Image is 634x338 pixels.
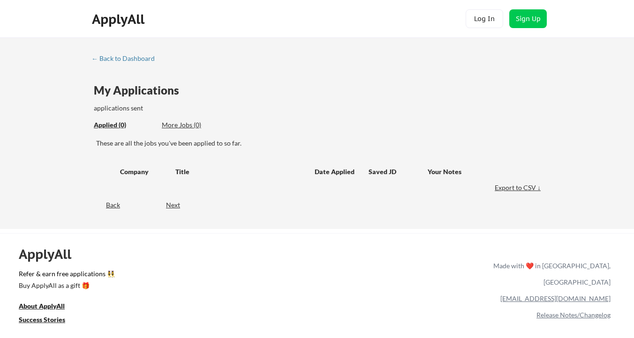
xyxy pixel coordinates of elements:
div: Buy ApplyAll as a gift 🎁 [19,282,113,289]
u: About ApplyAll [19,302,65,310]
div: applications sent [94,103,275,113]
div: These are all the jobs you've been applied to so far. [94,120,155,130]
div: My Applications [94,85,187,96]
div: Date Applied [315,167,356,176]
div: Next [166,200,191,210]
a: Release Notes/Changelog [536,311,611,319]
div: Made with ❤️ in [GEOGRAPHIC_DATA], [GEOGRAPHIC_DATA] [490,257,611,290]
div: Your Notes [428,167,535,176]
div: Applied (0) [94,120,155,130]
div: ApplyAll [92,11,147,27]
div: Saved JD [369,163,428,180]
div: ApplyAll [19,246,82,262]
div: More Jobs (0) [162,120,231,130]
div: Back [91,200,120,210]
div: These are all the jobs you've been applied to so far. [96,139,543,148]
div: Title [175,167,306,176]
a: Success Stories [19,315,78,326]
a: Refer & earn free applications 👯‍♀️ [19,271,297,280]
a: About ApplyAll [19,301,78,313]
a: [EMAIL_ADDRESS][DOMAIN_NAME] [500,294,611,302]
a: ← Back to Dashboard [91,55,162,64]
button: Log In [466,9,503,28]
div: These are job applications we think you'd be a good fit for, but couldn't apply you to automatica... [162,120,231,130]
div: Company [120,167,167,176]
div: ← Back to Dashboard [91,55,162,62]
div: Export to CSV ↓ [495,183,543,192]
u: Success Stories [19,316,65,323]
a: Buy ApplyAll as a gift 🎁 [19,280,113,292]
button: Sign Up [509,9,547,28]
